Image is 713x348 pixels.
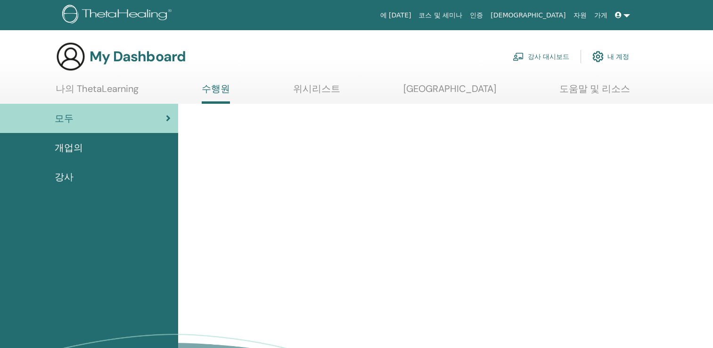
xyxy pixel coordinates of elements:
[592,49,604,65] img: cog.svg
[56,41,86,72] img: generic-user-icon.jpg
[559,83,630,101] a: 도움말 및 리소스
[466,7,487,24] a: 인증
[513,52,524,61] img: chalkboard-teacher.svg
[377,7,415,24] a: 에 [DATE]
[293,83,340,101] a: 위시리스트
[55,111,74,125] span: 모두
[513,46,569,67] a: 강사 대시보드
[592,46,629,67] a: 내 계정
[415,7,466,24] a: 코스 및 세미나
[570,7,590,24] a: 자원
[528,52,569,61] font: 강사 대시보드
[607,52,629,61] font: 내 계정
[590,7,611,24] a: 가게
[55,141,83,155] span: 개업의
[55,170,74,184] span: 강사
[90,48,186,65] h3: My Dashboard
[202,83,230,104] a: 수행원
[56,83,139,101] a: 나의 ThetaLearning
[62,5,175,26] img: logo.png
[487,7,569,24] a: [DEMOGRAPHIC_DATA]
[403,83,496,101] a: [GEOGRAPHIC_DATA]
